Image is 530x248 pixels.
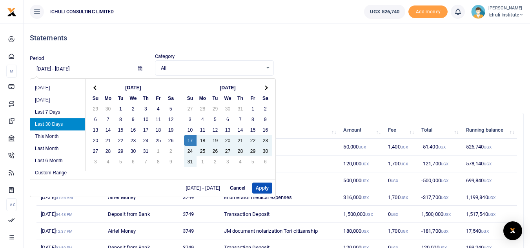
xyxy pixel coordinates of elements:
[102,93,115,103] th: Mo
[140,146,152,156] td: 31
[127,135,140,146] td: 23
[184,135,197,146] td: 17
[247,156,259,167] td: 5
[30,106,85,118] li: Last 7 Days
[56,212,73,217] small: 04:48 PM
[127,114,140,125] td: 9
[417,223,462,239] td: -181,700
[115,114,127,125] td: 8
[165,125,177,135] td: 19
[365,212,373,217] small: UGX
[247,103,259,114] td: 1
[178,189,220,206] td: 3749
[441,196,448,200] small: UGX
[115,125,127,135] td: 15
[89,146,102,156] td: 27
[488,212,495,217] small: UGX
[259,146,272,156] td: 30
[152,114,165,125] td: 11
[36,223,104,239] td: [DATE]
[462,206,517,223] td: 1,517,540
[30,143,85,155] li: Last Month
[184,93,197,103] th: Su
[391,212,398,217] small: UGX
[178,206,220,223] td: 3749
[339,206,384,223] td: 1,500,000
[503,221,522,240] div: Open Intercom Messenger
[127,156,140,167] td: 6
[370,8,399,16] span: UGX 526,740
[165,135,177,146] td: 26
[234,125,247,135] td: 14
[178,223,220,239] td: 3749
[234,135,247,146] td: 21
[209,93,222,103] th: Tu
[30,85,524,93] p: Download
[197,93,209,103] th: Mo
[401,162,408,166] small: UGX
[152,93,165,103] th: Fr
[219,139,339,156] td: Data for Sept
[339,156,384,172] td: 120,000
[401,145,408,149] small: UGX
[30,82,85,94] li: [DATE]
[140,93,152,103] th: Th
[115,135,127,146] td: 22
[247,114,259,125] td: 8
[197,125,209,135] td: 11
[30,118,85,130] li: Last 30 Days
[197,135,209,146] td: 18
[259,93,272,103] th: Sa
[339,223,384,239] td: 180,000
[197,82,259,93] th: [DATE]
[165,114,177,125] td: 12
[209,135,222,146] td: 19
[7,7,16,17] img: logo-small
[165,103,177,114] td: 5
[165,93,177,103] th: Sa
[36,189,104,206] td: [DATE]
[209,156,222,167] td: 2
[339,189,384,206] td: 316,000
[140,125,152,135] td: 17
[47,8,117,15] span: ICHULI CONSULTING LIMITED
[259,125,272,135] td: 16
[417,189,462,206] td: -317,700
[7,9,16,14] a: logo-small logo-large logo-large
[56,229,73,234] small: 12:37 PM
[219,223,339,239] td: JM document notarization Tori citizenship
[152,146,165,156] td: 1
[209,146,222,156] td: 26
[471,5,485,19] img: profile-user
[401,196,408,200] small: UGX
[417,139,462,156] td: -51,400
[484,145,491,149] small: UGX
[361,229,369,234] small: UGX
[165,146,177,156] td: 2
[115,93,127,103] th: Tu
[152,125,165,135] td: 18
[252,183,272,194] button: Apply
[234,156,247,167] td: 4
[462,139,517,156] td: 526,740
[30,34,524,42] h4: Statements
[417,156,462,172] td: -121,700
[127,125,140,135] td: 16
[104,189,178,206] td: Airtel Money
[127,103,140,114] td: 2
[247,135,259,146] td: 22
[102,125,115,135] td: 14
[443,212,451,217] small: UGX
[438,145,446,149] small: UGX
[361,196,369,200] small: UGX
[259,114,272,125] td: 9
[361,5,408,19] li: Wallet ballance
[184,156,197,167] td: 31
[30,130,85,143] li: This Month
[462,189,517,206] td: 1,199,840
[384,189,417,206] td: 1,700
[56,196,73,200] small: 01:56 AM
[30,167,85,179] li: Custom Range
[417,122,462,139] th: Total: activate to sort column ascending
[140,114,152,125] td: 10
